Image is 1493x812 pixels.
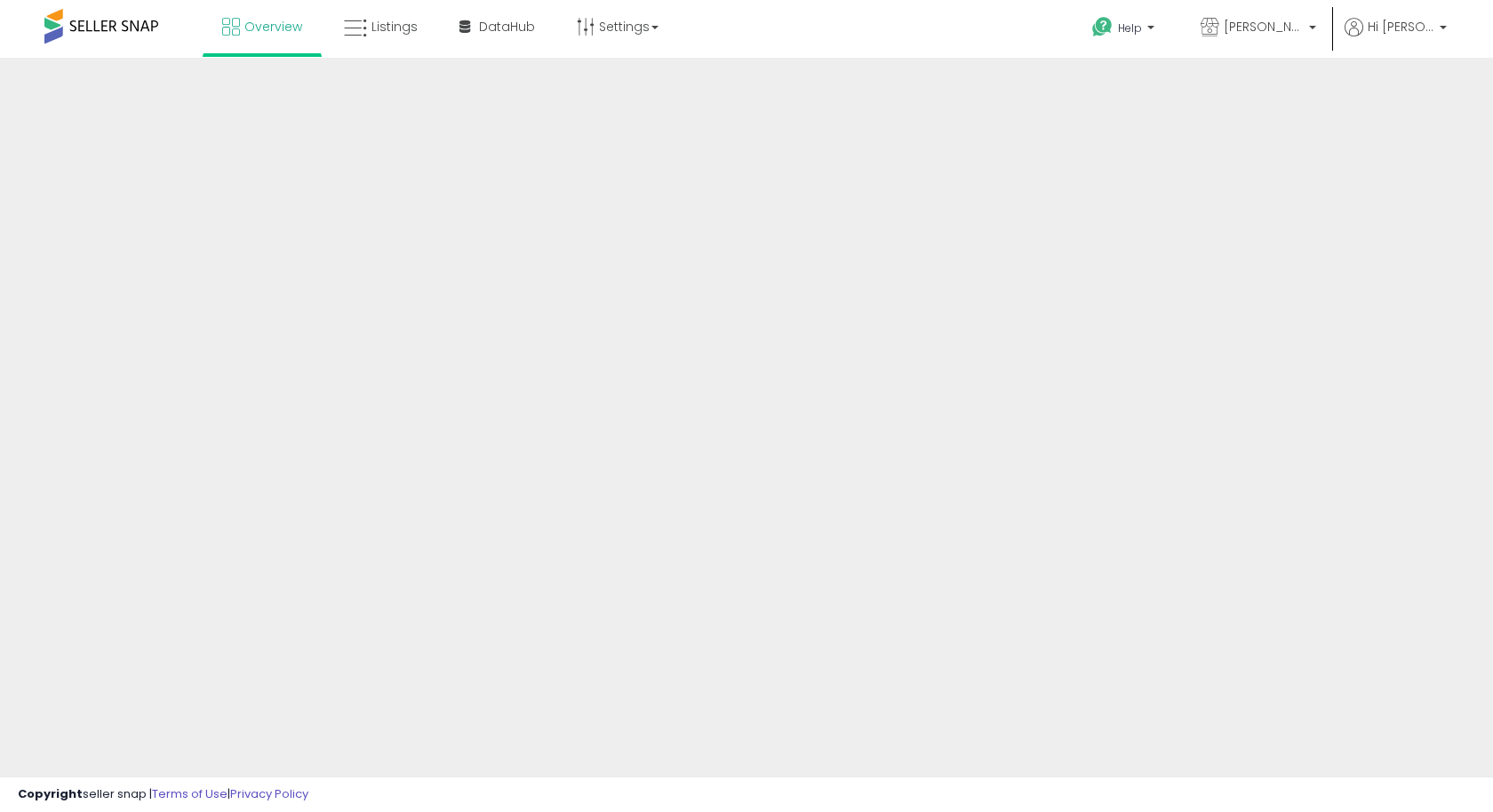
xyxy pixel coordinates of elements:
a: Hi [PERSON_NAME] [1345,18,1447,58]
span: [PERSON_NAME] Incorporated [1224,18,1304,36]
div: seller snap | | [18,786,308,803]
span: DataHub [479,18,535,36]
span: Hi [PERSON_NAME] [1368,18,1434,36]
span: Overview [244,18,302,36]
a: Help [1078,3,1172,58]
a: Privacy Policy [230,785,308,802]
strong: Copyright [18,785,83,802]
a: Terms of Use [152,785,228,802]
span: Help [1118,20,1142,36]
i: Get Help [1091,16,1114,38]
span: Listings [371,18,418,36]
